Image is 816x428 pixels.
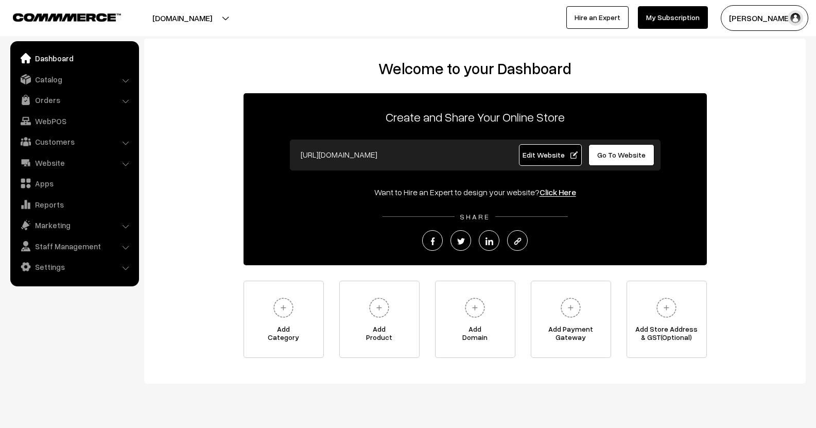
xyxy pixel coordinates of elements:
[13,112,135,130] a: WebPOS
[340,325,419,346] span: Add Product
[13,195,135,214] a: Reports
[788,10,803,26] img: user
[652,294,681,322] img: plus.svg
[435,281,515,358] a: AddDomain
[244,281,324,358] a: AddCategory
[244,325,323,346] span: Add Category
[540,187,576,197] a: Click Here
[638,6,708,29] a: My Subscription
[154,59,795,78] h2: Welcome to your Dashboard
[244,108,707,126] p: Create and Share Your Online Store
[461,294,489,322] img: plus.svg
[365,294,393,322] img: plus.svg
[523,150,578,159] span: Edit Website
[588,144,655,166] a: Go To Website
[597,150,646,159] span: Go To Website
[244,186,707,198] div: Want to Hire an Expert to design your website?
[13,132,135,151] a: Customers
[721,5,808,31] button: [PERSON_NAME]
[627,281,707,358] a: Add Store Address& GST(Optional)
[627,325,706,346] span: Add Store Address & GST(Optional)
[13,10,103,23] a: COMMMERCE
[13,49,135,67] a: Dashboard
[455,212,495,221] span: SHARE
[13,258,135,276] a: Settings
[557,294,585,322] img: plus.svg
[436,325,515,346] span: Add Domain
[269,294,298,322] img: plus.svg
[339,281,420,358] a: AddProduct
[519,144,582,166] a: Edit Website
[13,153,135,172] a: Website
[13,216,135,234] a: Marketing
[13,174,135,193] a: Apps
[566,6,629,29] a: Hire an Expert
[13,70,135,89] a: Catalog
[116,5,248,31] button: [DOMAIN_NAME]
[13,13,121,21] img: COMMMERCE
[531,325,611,346] span: Add Payment Gateway
[13,237,135,255] a: Staff Management
[13,91,135,109] a: Orders
[531,281,611,358] a: Add PaymentGateway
